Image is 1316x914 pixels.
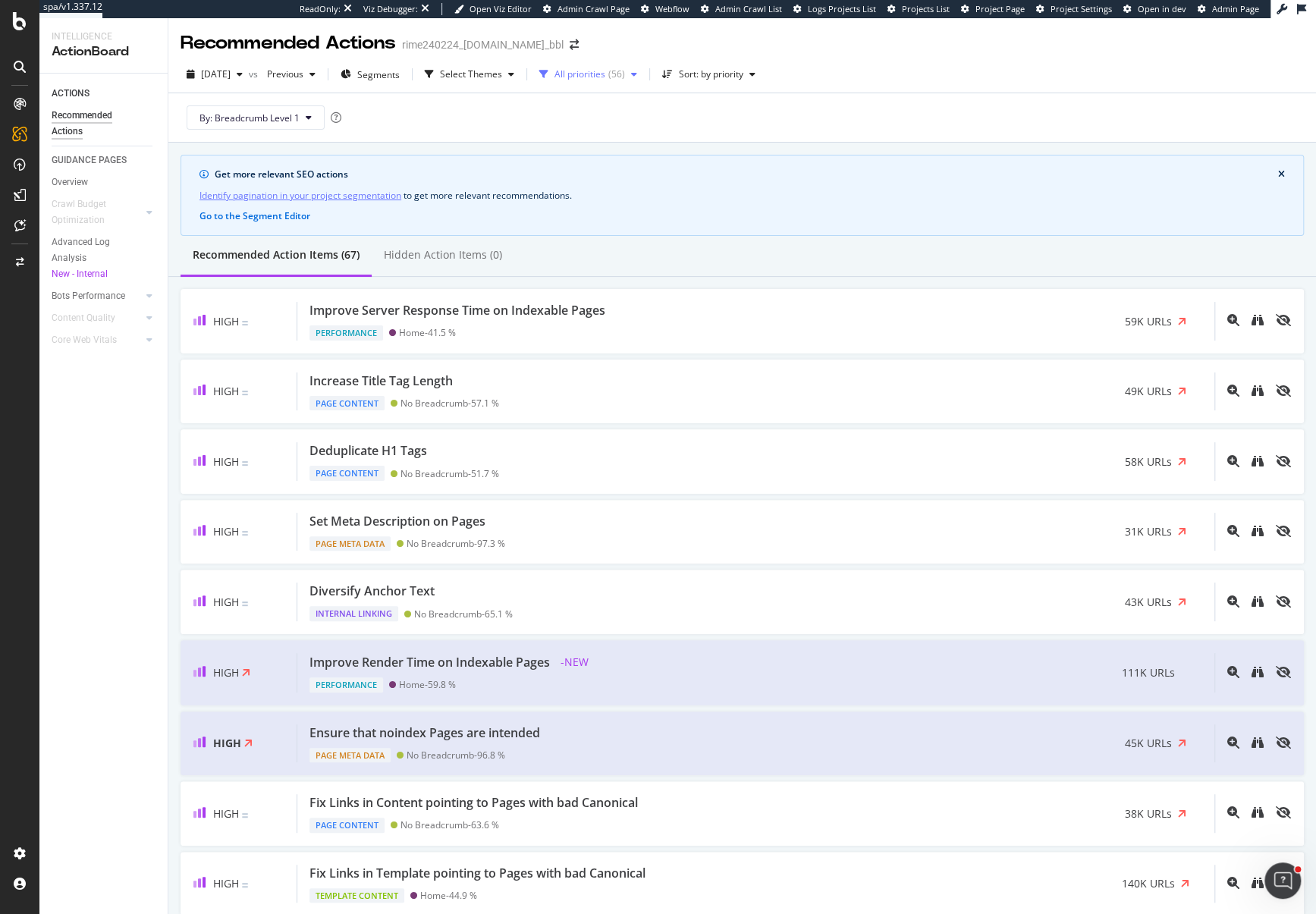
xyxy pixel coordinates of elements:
div: binoculars [1252,525,1264,537]
a: Admin Crawl Page [543,3,630,15]
a: binoculars [1252,667,1264,680]
div: magnifying-glass-plus [1227,525,1239,537]
a: Recommended Actions [52,108,157,140]
span: Project Page [975,3,1025,14]
span: High [213,665,239,680]
div: magnifying-glass-plus [1227,877,1239,889]
div: Sort: by priority [679,70,743,79]
div: ActionBoard [52,43,155,61]
span: High [213,876,239,890]
span: Open in dev [1138,3,1186,14]
div: eye-slash [1276,314,1291,326]
div: eye-slash [1276,595,1291,608]
img: Equal [242,813,248,818]
div: Fix Links in Template pointing to Pages with bad Canonical [309,865,645,882]
div: magnifying-glass-plus [1227,666,1239,678]
span: 140K URLs [1122,876,1175,891]
a: binoculars [1252,456,1264,469]
div: Crawl Budget Optimization [52,196,131,228]
div: eye-slash [1276,525,1291,537]
div: Content Quality [52,310,115,326]
div: Page Content [309,396,385,411]
button: Sort: by priority [656,62,762,86]
div: New - Internal [52,266,143,282]
a: ACTIONS [52,86,157,102]
div: Recommended Actions [52,108,143,140]
div: eye-slash [1276,385,1291,397]
div: magnifying-glass-plus [1227,455,1239,467]
iframe: Intercom live chat [1264,862,1301,899]
img: Equal [242,321,248,325]
button: All priorities(56) [533,62,643,86]
div: magnifying-glass-plus [1227,737,1239,749]
span: vs [249,68,261,80]
div: Get more relevant SEO actions [215,168,1278,181]
div: ACTIONS [52,86,90,102]
a: Content Quality [52,310,142,326]
div: Advanced Log Analysis [52,234,143,282]
span: 59K URLs [1125,314,1172,329]
div: Ensure that noindex Pages are intended [309,724,540,742]
div: Internal Linking [309,606,398,621]
span: By: Breadcrumb Level 1 [199,112,300,124]
div: No Breadcrumb - 51.7 % [400,468,499,479]
button: close banner [1274,165,1289,184]
img: Equal [242,391,248,395]
span: Open Viz Editor [470,3,532,14]
div: magnifying-glass-plus [1227,806,1239,818]
button: Previous [261,62,322,86]
a: binoculars [1252,385,1264,398]
div: Intelligence [52,30,155,43]
span: Projects List [902,3,950,14]
span: High [213,806,239,821]
div: magnifying-glass-plus [1227,595,1239,608]
div: Hidden Action Items (0) [384,247,502,262]
span: High [213,384,239,398]
div: binoculars [1252,666,1264,678]
div: No Breadcrumb - 97.3 % [407,538,505,549]
a: Project Page [961,3,1025,15]
a: binoculars [1252,878,1264,890]
span: 43K URLs [1125,595,1172,610]
div: binoculars [1252,385,1264,397]
img: Equal [242,461,248,466]
img: Equal [242,601,248,606]
a: binoculars [1252,737,1264,750]
a: Open Viz Editor [454,3,532,15]
div: Overview [52,174,88,190]
div: Increase Title Tag Length [309,372,453,390]
div: magnifying-glass-plus [1227,314,1239,326]
span: 31K URLs [1125,524,1172,539]
a: Bots Performance [52,288,142,304]
div: eye-slash [1276,737,1291,749]
span: Logs Projects List [808,3,876,14]
div: Viz Debugger: [363,3,418,15]
div: Recommended Actions [181,30,396,56]
div: Recommended Action Items (67) [193,247,360,262]
span: High [213,736,241,750]
span: 45K URLs [1125,736,1172,751]
div: No Breadcrumb - 57.1 % [400,397,499,409]
a: Overview [52,174,157,190]
div: All priorities [554,70,605,79]
span: High [213,454,239,469]
div: Improve Render Time on Indexable Pages [309,654,550,671]
div: Set Meta Description on Pages [309,513,485,530]
span: Admin Crawl Page [557,3,630,14]
a: Logs Projects List [793,3,876,15]
div: info banner [181,155,1304,236]
div: Improve Server Response Time on Indexable Pages [309,302,605,319]
span: - NEW [556,653,593,671]
div: Performance [309,325,383,341]
a: Project Settings [1036,3,1112,15]
button: Select Themes [419,62,520,86]
span: Webflow [655,3,689,14]
a: GUIDANCE PAGES [52,152,157,168]
div: rime240224_[DOMAIN_NAME]_bbl [402,37,564,52]
div: eye-slash [1276,666,1291,678]
div: binoculars [1252,455,1264,467]
a: binoculars [1252,526,1264,539]
span: High [213,595,239,609]
div: magnifying-glass-plus [1227,385,1239,397]
img: Equal [242,531,248,536]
